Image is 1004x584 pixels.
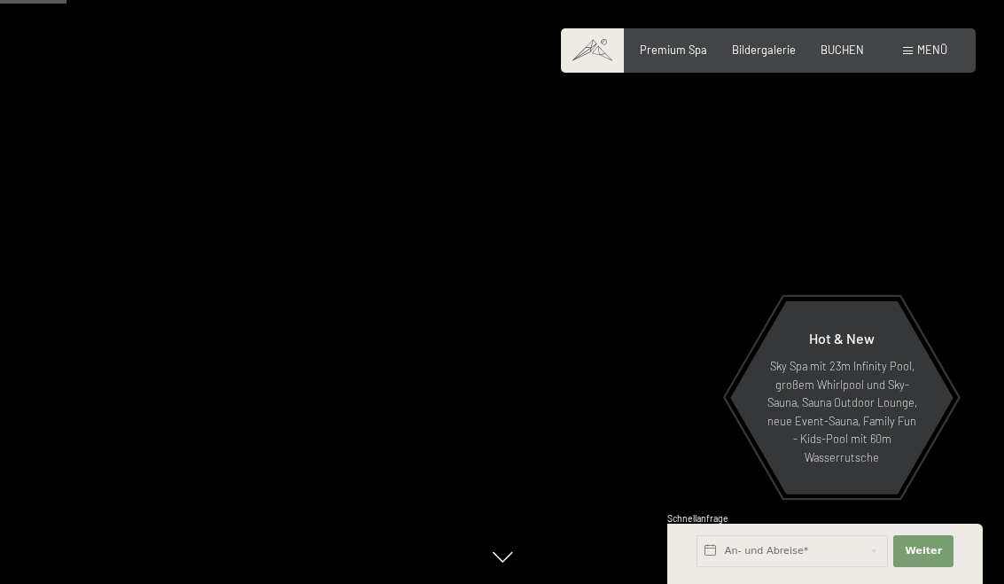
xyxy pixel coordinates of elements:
[640,43,707,57] a: Premium Spa
[729,300,954,495] a: Hot & New Sky Spa mit 23m Infinity Pool, großem Whirlpool und Sky-Sauna, Sauna Outdoor Lounge, ne...
[905,544,942,558] span: Weiter
[667,513,728,524] span: Schnellanfrage
[765,357,919,466] p: Sky Spa mit 23m Infinity Pool, großem Whirlpool und Sky-Sauna, Sauna Outdoor Lounge, neue Event-S...
[809,330,875,347] span: Hot & New
[821,43,864,57] a: BUCHEN
[893,535,953,567] button: Weiter
[917,43,947,57] span: Menü
[732,43,796,57] a: Bildergalerie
